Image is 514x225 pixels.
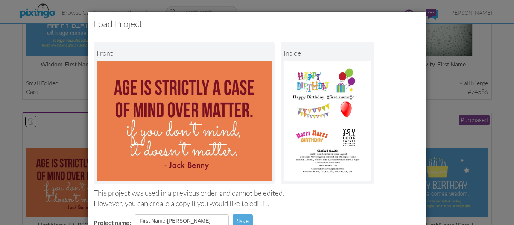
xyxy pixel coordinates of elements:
div: inside [284,45,371,61]
h3: Load Project [94,17,420,30]
div: Front [97,45,272,61]
div: However, you can create a copy if you would like to edit it. [94,199,420,209]
img: Portrait Image [284,61,371,181]
div: This project was used in a previous order and cannot be edited. [94,188,420,198]
img: Landscape Image [97,61,272,181]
